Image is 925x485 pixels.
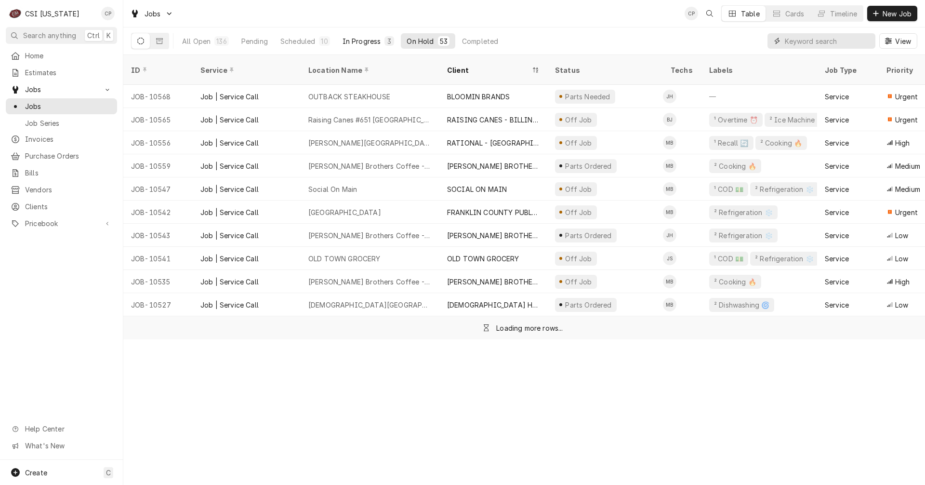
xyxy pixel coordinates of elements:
div: 3 [386,36,392,46]
div: ¹ COD 💵 [713,184,744,194]
div: CP [101,7,115,20]
div: ² Cooking 🔥 [713,161,757,171]
div: JOB-10527 [123,293,193,316]
div: Cards [785,9,805,19]
div: Job | Service Call [200,138,259,148]
span: Jobs [145,9,161,19]
div: 10 [321,36,328,46]
div: [PERSON_NAME] Brothers Coffee - Pnc Building [308,230,432,241]
div: JOB-10543 [123,224,193,247]
a: Vendors [6,182,117,198]
div: ² Cooking 🔥 [713,277,757,287]
div: Scheduled [280,36,315,46]
div: Table [741,9,760,19]
span: C [106,468,111,478]
span: Job Series [25,118,112,128]
span: Low [895,230,908,241]
span: Urgent [895,207,918,217]
div: [PERSON_NAME] Brothers Coffee - Hikes Point [308,161,432,171]
button: View [879,33,917,49]
div: ¹ Overtime ⏰ [713,115,759,125]
div: Service [825,277,849,287]
div: Off Job [564,277,593,287]
div: Off Job [564,207,593,217]
div: Service [825,161,849,171]
span: Bills [25,168,112,178]
div: ² Refrigeration ❄️ [713,207,774,217]
div: Job Type [825,65,871,75]
span: Vendors [25,185,112,195]
div: Job | Service Call [200,300,259,310]
div: SOCIAL ON MAIN [447,184,507,194]
div: [PERSON_NAME] BROTHERS COFFEE [447,161,540,171]
div: Job | Service Call [200,92,259,102]
div: Parts Needed [564,92,611,102]
span: Pricebook [25,218,98,229]
div: Off Job [564,254,593,264]
a: Home [6,48,117,64]
div: Service [825,92,849,102]
div: Matt Brewington's Avatar [663,136,676,149]
div: MB [663,136,676,149]
button: Search anythingCtrlK [6,27,117,44]
span: Create [25,469,47,477]
div: ID [131,65,183,75]
div: JOB-10541 [123,247,193,270]
div: Job | Service Call [200,184,259,194]
div: Job | Service Call [200,277,259,287]
div: RATIONAL - [GEOGRAPHIC_DATA] [447,138,540,148]
div: ¹ COD 💵 [713,254,744,264]
div: JH [663,229,676,242]
div: JOB-10547 [123,177,193,201]
div: Pending [241,36,268,46]
div: ¹ Recall 🔄 [713,138,750,148]
div: In Progress [343,36,381,46]
div: Location Name [308,65,430,75]
div: ² Refrigeration ❄️ [754,254,815,264]
a: Invoices [6,131,117,147]
div: Parts Ordered [564,300,613,310]
div: Matt Brewington's Avatar [663,205,676,219]
div: JOB-10565 [123,108,193,131]
div: Timeline [830,9,857,19]
div: Loading more rows... [496,323,563,333]
input: Keyword search [785,33,871,49]
span: Help Center [25,424,111,434]
div: [PERSON_NAME][GEOGRAPHIC_DATA] [308,138,432,148]
div: On Hold [407,36,434,46]
button: Open search [702,6,717,21]
div: JOB-10542 [123,201,193,224]
div: Off Job [564,138,593,148]
a: Go to Jobs [6,81,117,97]
span: Search anything [23,30,76,40]
div: ² Cooking 🔥 [759,138,804,148]
span: Medium [895,161,920,171]
span: Urgent [895,92,918,102]
div: 136 [216,36,226,46]
div: Labels [709,65,809,75]
div: [PERSON_NAME] BROTHERS COFFEE [447,277,540,287]
div: Service [825,184,849,194]
div: Job | Service Call [200,115,259,125]
a: Go to Jobs [126,6,177,22]
a: Job Series [6,115,117,131]
div: Off Job [564,184,593,194]
span: Jobs [25,84,98,94]
a: Estimates [6,65,117,81]
div: Service [825,115,849,125]
div: OUTBACK STEAKHOUSE [308,92,390,102]
div: ² Dishwashing 🌀 [713,300,770,310]
div: Jeff Hartley's Avatar [663,90,676,103]
div: Matt Brewington's Avatar [663,182,676,196]
div: Matt Brewington's Avatar [663,275,676,288]
div: Jesus Salas's Avatar [663,252,676,265]
div: Bryant Jolley's Avatar [663,113,676,126]
div: Client [447,65,530,75]
div: [GEOGRAPHIC_DATA] [308,207,381,217]
div: Jeff Hartley's Avatar [663,229,676,242]
div: ² Refrigeration ❄️ [754,184,815,194]
span: Purchase Orders [25,151,112,161]
div: Off Job [564,115,593,125]
div: JOB-10535 [123,270,193,293]
div: JOB-10559 [123,154,193,177]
